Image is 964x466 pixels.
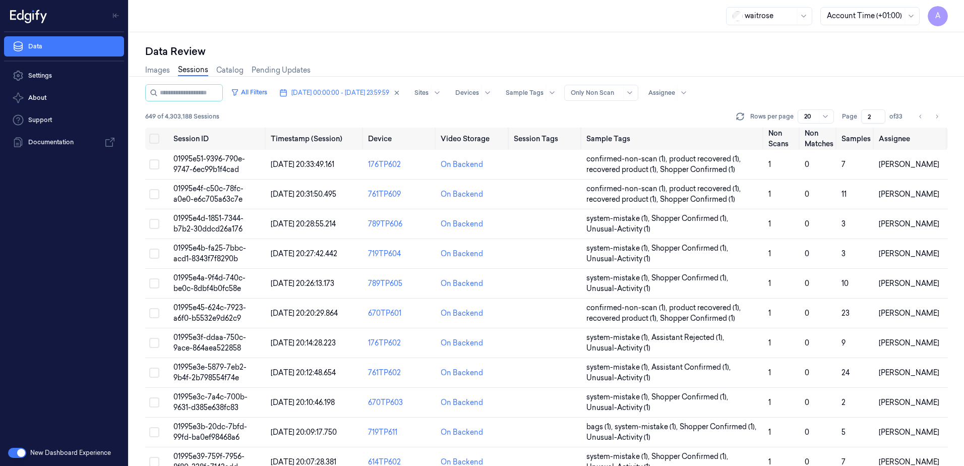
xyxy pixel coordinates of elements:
span: 0 [805,338,809,347]
span: 1 [768,219,771,228]
span: 11 [841,190,847,199]
div: On Backend [441,368,483,378]
span: [PERSON_NAME] [879,368,939,377]
span: A [928,6,948,26]
span: [PERSON_NAME] [879,338,939,347]
a: Catalog [216,65,244,76]
a: Sessions [178,65,208,76]
span: Assistant Rejected (1) , [651,332,726,343]
button: Select row [149,397,159,407]
span: system-mistake (1) , [586,362,651,373]
nav: pagination [914,109,944,124]
span: 01995e4d-1851-7344-b7b2-30ddcd26a176 [173,214,244,234]
th: Timestamp (Session) [267,128,364,150]
th: Video Storage [437,128,509,150]
span: 0 [805,190,809,199]
div: 789TP606 [368,219,433,229]
button: Select all [149,134,159,144]
span: recovered product (1) , [586,164,660,175]
div: 761TP602 [368,368,433,378]
span: 1 [768,398,771,407]
span: 9 [841,338,846,347]
span: 1 [768,279,771,288]
span: Shopper Confirmed (1) , [680,422,758,432]
span: 0 [805,428,809,437]
div: On Backend [441,219,483,229]
div: On Backend [441,338,483,348]
span: system-mistake (1) , [586,273,651,283]
span: 01995e3c-7a4c-700b-9631-d385e638fc83 [173,392,248,412]
div: 761TP609 [368,189,433,200]
button: Select row [149,368,159,378]
a: Settings [4,66,124,86]
span: system-mistake (1) , [586,213,651,224]
span: 1 [768,428,771,437]
span: 1 [768,309,771,318]
span: [PERSON_NAME] [879,309,939,318]
span: 1 [768,160,771,169]
span: bags (1) , [586,422,615,432]
span: product recovered (1) , [669,303,743,313]
button: Toggle Navigation [108,8,124,24]
span: system-mistake (1) , [586,332,651,343]
span: 23 [841,309,850,318]
span: 1 [768,190,771,199]
span: 3 [841,219,846,228]
th: Device [364,128,437,150]
span: 24 [841,368,850,377]
span: product recovered (1) , [669,154,743,164]
span: 01995e3b-20dc-7bfd-99fd-ba0ef98468a6 [173,422,247,442]
button: About [4,88,124,108]
div: On Backend [441,397,483,408]
span: 01995e4a-9f4d-740c-be0c-8dbf4b0fc58e [173,273,246,293]
span: Unusual-Activity (1) [586,254,650,264]
a: Data [4,36,124,56]
span: [PERSON_NAME] [879,190,939,199]
span: 649 of 4,303,188 Sessions [145,112,219,121]
span: system-mistake (1) , [615,422,680,432]
span: 1 [768,338,771,347]
span: 7 [841,160,846,169]
span: confirmed-non-scan (1) , [586,154,669,164]
span: 0 [805,279,809,288]
span: [PERSON_NAME] [879,398,939,407]
span: Unusual-Activity (1) [586,402,650,413]
span: [PERSON_NAME] [879,249,939,258]
span: Shopper Confirmed (1) [660,313,735,324]
a: Images [145,65,170,76]
span: 2 [841,398,846,407]
span: system-mistake (1) , [586,243,651,254]
a: Documentation [4,132,124,152]
span: [PERSON_NAME] [879,428,939,437]
div: On Backend [441,278,483,289]
span: 0 [805,249,809,258]
span: [DATE] 20:26:13.173 [271,279,334,288]
th: Session ID [169,128,267,150]
span: recovered product (1) , [586,313,660,324]
span: 0 [805,398,809,407]
div: On Backend [441,189,483,200]
button: Select row [149,338,159,348]
span: Unusual-Activity (1) [586,283,650,294]
a: Pending Updates [252,65,311,76]
div: 719TP611 [368,427,433,438]
button: Select row [149,189,159,199]
span: Assistant Confirmed (1) , [651,362,733,373]
span: 01995e45-624c-7923-a6f0-b5532e9d62c9 [173,303,246,323]
span: Shopper Confirmed (1) , [651,451,730,462]
span: [PERSON_NAME] [879,279,939,288]
span: 01995e4f-c50c-78fc-a0e0-e6c705a63c7e [173,184,244,204]
button: Select row [149,249,159,259]
span: product recovered (1) , [669,184,743,194]
span: Shopper Confirmed (1) [660,194,735,205]
span: Unusual-Activity (1) [586,373,650,383]
button: Select row [149,219,159,229]
span: [DATE] 20:12:48.654 [271,368,336,377]
span: [DATE] 20:33:49.161 [271,160,334,169]
button: All Filters [227,84,271,100]
div: On Backend [441,427,483,438]
button: Select row [149,159,159,169]
th: Sample Tags [582,128,764,150]
span: Shopper Confirmed (1) , [651,213,730,224]
span: of 33 [889,112,906,121]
